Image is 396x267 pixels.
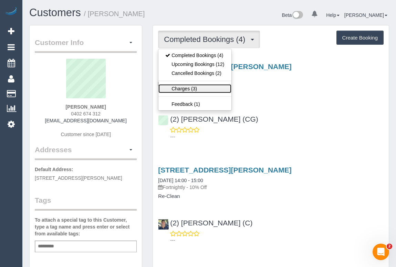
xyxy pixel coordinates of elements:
label: Default Address: [35,166,73,173]
small: / [PERSON_NAME] [84,10,145,18]
a: [PERSON_NAME] [344,12,387,18]
p: --- [170,133,384,140]
img: (2) Eray Mertturk (C) [158,219,169,230]
button: Create Booking [336,31,384,45]
a: Upcoming Bookings (12) [158,60,231,69]
strong: [PERSON_NAME] [65,104,106,110]
a: Beta [282,12,303,18]
a: [STREET_ADDRESS][PERSON_NAME] [158,166,291,174]
legend: Customer Info [35,37,137,53]
img: Automaid Logo [4,7,18,16]
a: (2) [PERSON_NAME] (CG) [158,115,258,123]
img: New interface [292,11,303,20]
p: Fortnightly - 10% Off [158,184,384,191]
span: Completed Bookings (4) [164,35,249,44]
p: --- [170,237,384,244]
a: [DATE] 14:00 - 15:00 [158,178,203,183]
legend: Tags [35,195,137,211]
a: Feedback (1) [158,100,231,109]
a: Charges (3) [158,84,231,93]
span: Customer since [DATE] [61,132,111,137]
a: (2) [PERSON_NAME] (C) [158,219,252,227]
a: Help [326,12,340,18]
a: [EMAIL_ADDRESS][DOMAIN_NAME] [45,118,127,123]
iframe: Intercom live chat [373,244,389,260]
h4: Hourly Service - $70/h [158,90,384,96]
button: Completed Bookings (4) [158,31,260,48]
p: One Time Cleaning [158,80,384,87]
span: [STREET_ADDRESS][PERSON_NAME] [35,175,122,181]
a: Customers [29,7,81,19]
span: 2 [387,244,392,249]
a: Cancelled Bookings (2) [158,69,231,78]
h4: Re-Clean [158,193,384,199]
a: Completed Bookings (4) [158,51,231,60]
label: To attach a special tag to this Customer, type a tag name and press enter or select from availabl... [35,216,137,237]
span: 0402 674 312 [71,111,101,116]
